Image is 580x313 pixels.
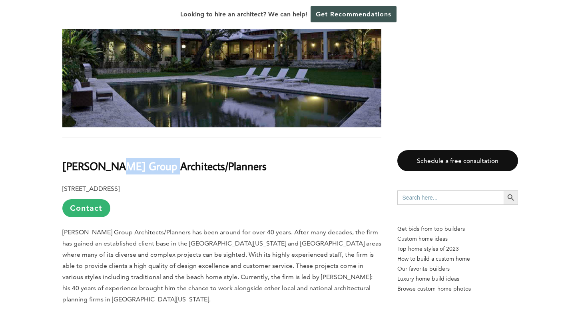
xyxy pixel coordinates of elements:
[506,193,515,202] svg: Search
[397,190,504,205] input: Search here...
[397,150,518,171] a: Schedule a free consultation
[62,199,110,217] a: Contact
[397,224,518,234] p: Get bids from top builders
[397,284,518,294] a: Browse custom home photos
[397,234,518,244] a: Custom home ideas
[62,185,120,192] b: [STREET_ADDRESS]
[397,254,518,264] a: How to build a custom home
[397,264,518,274] a: Our favorite builders
[62,228,381,303] span: [PERSON_NAME] Group Architects/Planners has been around for over 40 years. After many decades, th...
[397,244,518,254] a: Top home styles of 2023
[62,159,267,173] b: [PERSON_NAME] Group Architects/Planners
[397,274,518,284] a: Luxury home build ideas
[311,6,397,22] a: Get Recommendations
